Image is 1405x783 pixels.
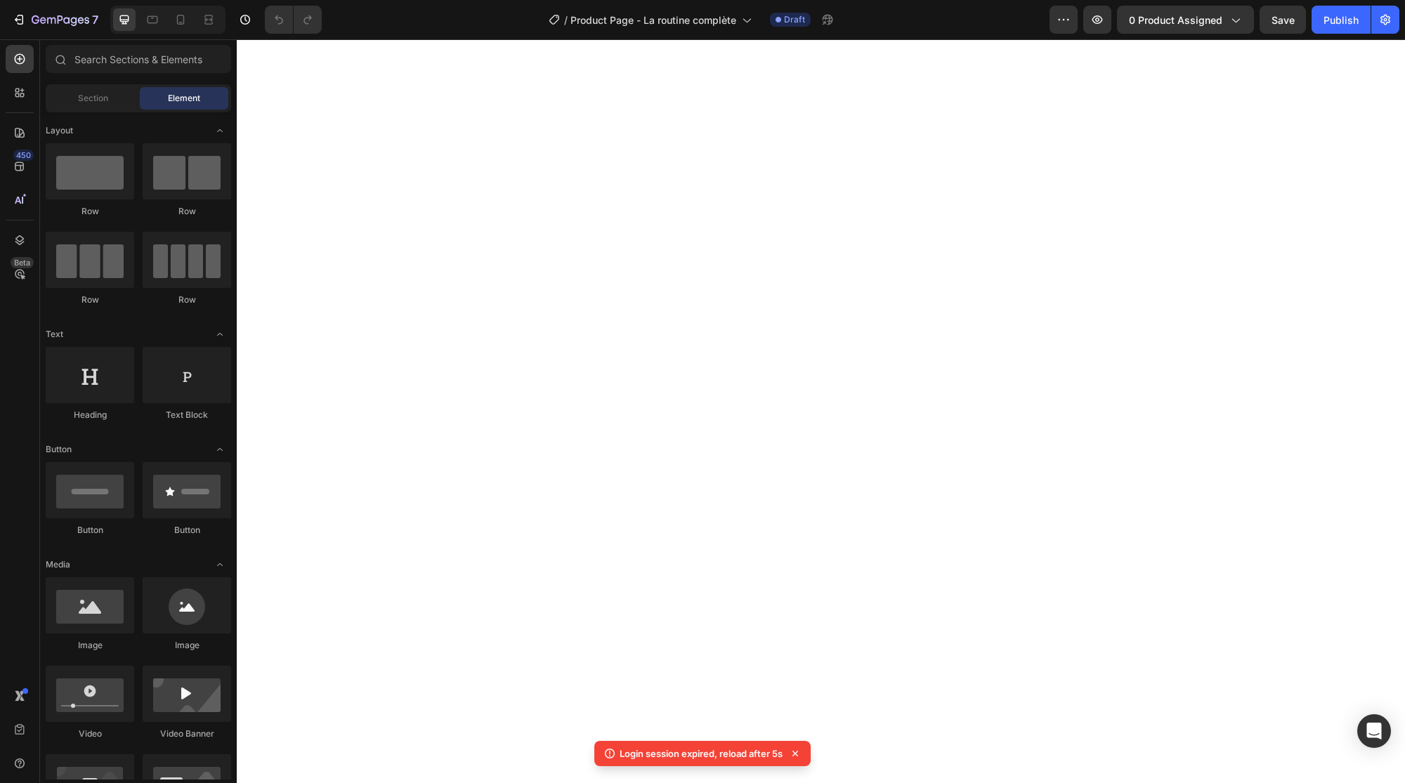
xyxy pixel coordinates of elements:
span: 0 product assigned [1129,13,1222,27]
div: Row [143,294,231,306]
span: Media [46,558,70,571]
span: Text [46,328,63,341]
div: Video Banner [143,728,231,740]
span: Toggle open [209,438,231,461]
iframe: Design area [237,39,1405,783]
span: Toggle open [209,119,231,142]
button: Publish [1312,6,1371,34]
p: 7 [92,11,98,28]
span: Product Page - La routine complète [570,13,736,27]
span: Section [78,92,108,105]
button: 7 [6,6,105,34]
div: Undo/Redo [265,6,322,34]
div: Image [46,639,134,652]
div: Row [46,205,134,218]
button: 0 product assigned [1117,6,1254,34]
span: Draft [784,13,805,26]
span: Layout [46,124,73,137]
div: 450 [13,150,34,161]
span: Save [1272,14,1295,26]
button: Save [1260,6,1306,34]
div: Image [143,639,231,652]
div: Row [46,294,134,306]
div: Row [143,205,231,218]
span: Toggle open [209,553,231,576]
div: Publish [1324,13,1359,27]
div: Beta [11,257,34,268]
p: Login session expired, reload after 5s [620,746,783,761]
span: / [564,13,568,27]
span: Toggle open [209,323,231,346]
div: Text Block [143,409,231,421]
div: Open Intercom Messenger [1357,714,1391,748]
input: Search Sections & Elements [46,45,231,73]
div: Heading [46,409,134,421]
span: Button [46,443,72,456]
span: Element [168,92,200,105]
div: Video [46,728,134,740]
div: Button [46,524,134,537]
div: Button [143,524,231,537]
